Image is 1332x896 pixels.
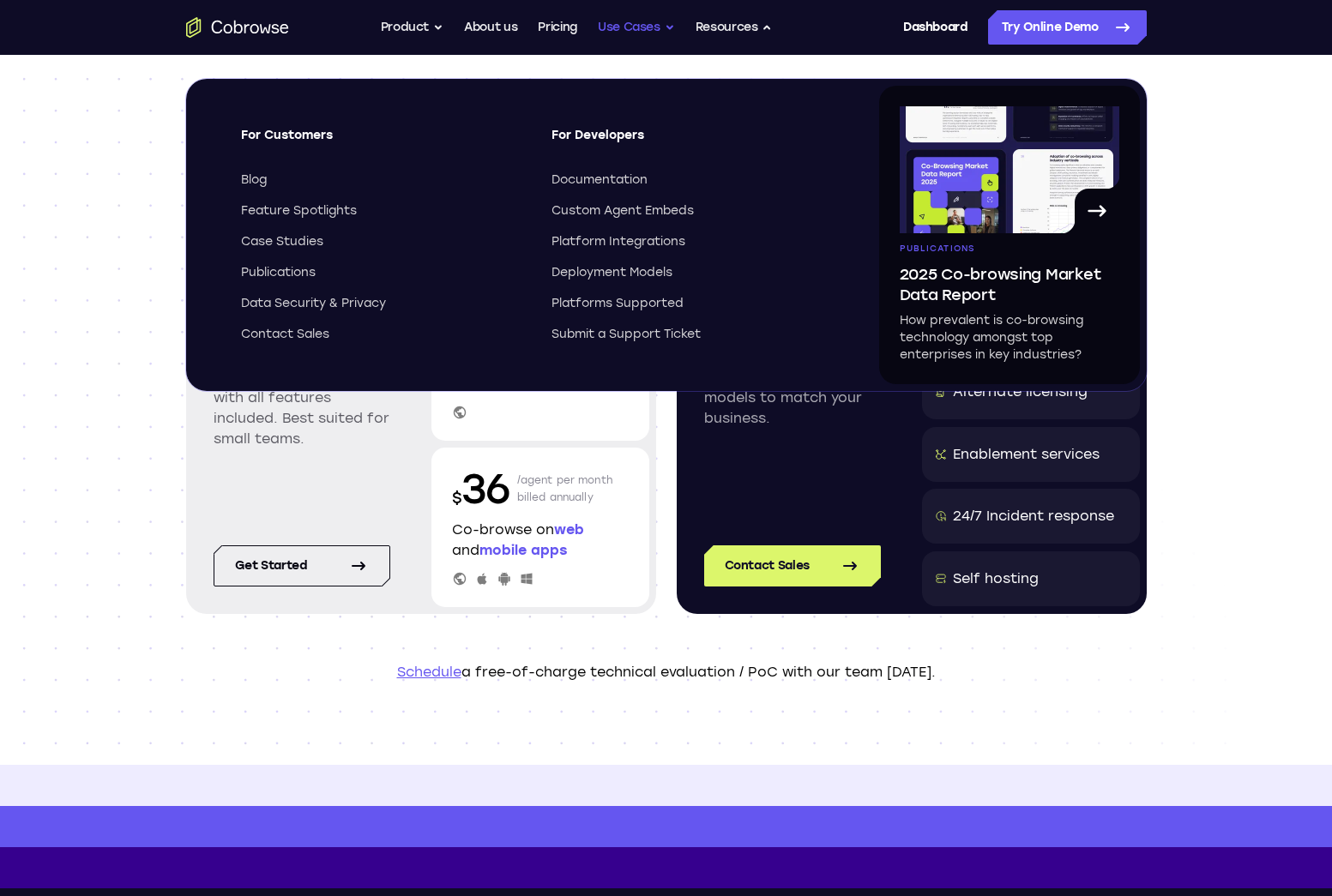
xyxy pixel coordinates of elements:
a: Publications [241,264,521,281]
a: Blog [241,171,521,189]
span: For Customers [241,127,521,158]
span: Submit a Support Ticket [551,326,701,343]
p: Simple per agent pricing with all features included. Best suited for small teams. [214,367,390,449]
span: For Developers [551,127,831,158]
p: 36 [452,461,510,516]
a: Contact Sales [704,545,881,586]
div: Alternate licensing [953,382,1088,402]
a: Platform Integrations [551,233,831,250]
p: a free-of-charge technical evaluation / PoC with our team [DATE]. [186,662,1147,683]
a: Dashboard [903,10,967,45]
a: Try Online Demo [988,10,1147,45]
span: Deployment Models [551,264,672,281]
a: Documentation [551,171,831,189]
span: web [554,521,584,538]
a: Contact Sales [241,326,521,343]
span: 2025 Co-browsing Market Data Report [900,264,1119,305]
img: A page from the browsing market ebook [900,106,1119,233]
button: Use Cases [598,10,675,45]
span: Feature Spotlights [241,202,357,219]
span: Blog [241,171,267,189]
p: How prevalent is co-browsing technology amongst top enterprises in key industries? [900,312,1119,364]
span: Data Security & Privacy [241,295,386,312]
span: Publications [241,264,316,281]
span: Contact Sales [241,326,329,343]
a: About us [464,10,517,45]
span: Platform Integrations [551,233,685,250]
p: /agent per month billed annually [517,461,613,516]
button: Resources [696,10,773,45]
span: $ [452,489,462,508]
a: Submit a Support Ticket [551,326,831,343]
div: 24/7 Incident response [953,506,1114,526]
a: Deployment Models [551,264,831,281]
button: Product [381,10,444,45]
span: Custom Agent Embeds [551,202,694,219]
span: mobile apps [479,542,567,558]
span: Platforms Supported [551,295,684,312]
div: Enablement services [953,444,1100,465]
a: Go to the home page [186,17,289,38]
span: Documentation [551,171,648,189]
a: Platforms Supported [551,295,831,312]
a: Data Security & Privacy [241,295,521,312]
span: Publications [900,244,975,254]
a: Pricing [538,10,577,45]
span: Case Studies [241,233,323,250]
a: Get started [214,545,390,586]
p: Enterprise pricing models to match your business. [704,367,881,429]
a: Case Studies [241,233,521,250]
a: Schedule [397,664,461,680]
a: Custom Agent Embeds [551,202,831,219]
p: Co-browse on and [452,520,629,561]
a: Feature Spotlights [241,202,521,219]
div: Self hosting [953,568,1039,589]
